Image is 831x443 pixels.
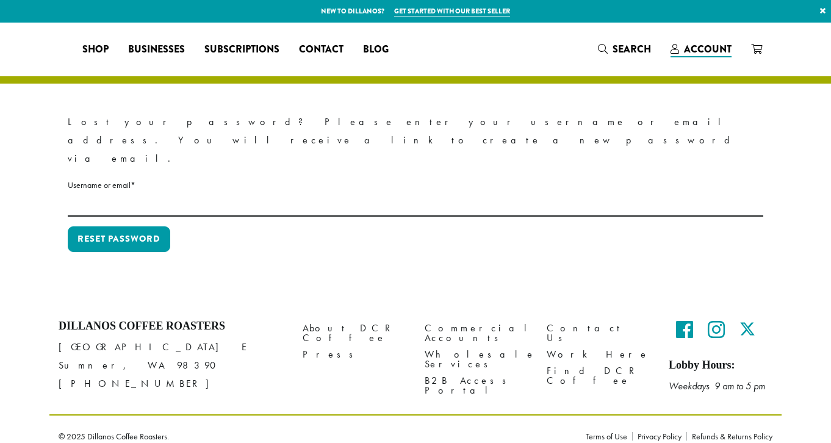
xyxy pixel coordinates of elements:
[59,338,284,393] p: [GEOGRAPHIC_DATA] E Sumner, WA 98390 [PHONE_NUMBER]
[686,432,772,441] a: Refunds & Returns Policy
[684,42,732,56] span: Account
[82,42,109,57] span: Shop
[68,113,763,168] p: Lost your password? Please enter your username or email address. You will receive a link to creat...
[613,42,651,56] span: Search
[425,346,528,372] a: Wholesale Services
[204,42,279,57] span: Subscriptions
[73,40,118,59] a: Shop
[425,320,528,346] a: Commercial Accounts
[303,320,406,346] a: About DCR Coffee
[128,42,185,57] span: Businesses
[669,359,772,372] h5: Lobby Hours:
[68,226,170,252] button: Reset password
[586,432,632,441] a: Terms of Use
[547,320,650,346] a: Contact Us
[303,346,406,362] a: Press
[588,39,661,59] a: Search
[59,432,567,441] p: © 2025 Dillanos Coffee Roasters.
[547,362,650,389] a: Find DCR Coffee
[394,6,510,16] a: Get started with our best seller
[632,432,686,441] a: Privacy Policy
[59,320,284,333] h4: Dillanos Coffee Roasters
[299,42,344,57] span: Contact
[363,42,389,57] span: Blog
[669,380,765,392] em: Weekdays 9 am to 5 pm
[425,372,528,398] a: B2B Access Portal
[68,178,763,193] label: Username or email
[547,346,650,362] a: Work Here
